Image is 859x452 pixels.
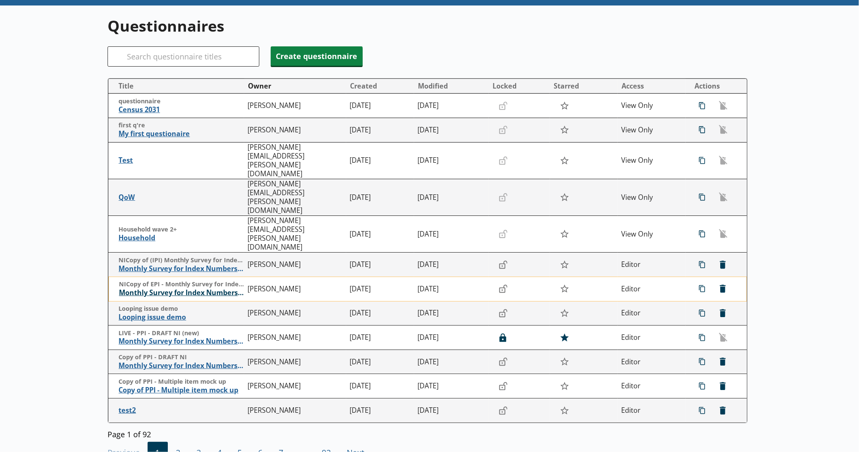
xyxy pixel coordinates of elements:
button: Created [347,79,414,93]
span: Census 2031 [118,105,244,114]
button: Lock [495,403,512,417]
td: [PERSON_NAME][EMAIL_ADDRESS][PERSON_NAME][DOMAIN_NAME] [244,216,346,253]
button: Lock [495,282,512,296]
button: Locked [489,79,549,93]
td: [DATE] [346,374,414,398]
td: [PERSON_NAME] [244,398,346,422]
td: [DATE] [414,179,489,215]
td: View Only [618,216,686,253]
span: Monthly Survey for Index Numbers of Export Prices - Price Quotation Return [119,288,244,297]
td: [PERSON_NAME] [244,374,346,398]
h1: Questionnaires [108,16,748,36]
td: View Only [618,179,686,215]
span: My first questionaire [118,129,244,138]
td: [PERSON_NAME] [244,277,346,301]
span: Monthly Survey for Index Numbers of Producer Prices - Price Quotation Return [118,337,244,346]
td: View Only [618,94,686,118]
button: Star [556,122,574,138]
button: Star [556,281,574,297]
td: Editor [618,350,686,374]
td: [DATE] [346,94,414,118]
button: Lock [495,379,512,393]
span: Copy of PPI - Multiple item mock up [118,386,244,395]
td: View Only [618,118,686,143]
span: Monthly Survey for Index Numbers of Import Prices - Price Quotation Return [118,264,244,273]
td: [DATE] [414,326,489,350]
button: Modified [415,79,488,93]
td: [DATE] [346,398,414,422]
td: [DATE] [346,142,414,179]
span: test2 [118,406,244,415]
span: NICopy of EPI - Monthly Survey for Index Numbers of Export Prices - Price Quotation Retur [119,280,244,288]
span: Household [118,234,244,242]
td: [DATE] [346,118,414,143]
td: [PERSON_NAME][EMAIL_ADDRESS][PERSON_NAME][DOMAIN_NAME] [244,179,346,215]
button: Access [618,79,685,93]
td: [DATE] [346,216,414,253]
td: [DATE] [346,277,414,301]
td: [DATE] [414,277,489,301]
span: Household wave 2+ [118,226,244,234]
td: [DATE] [414,350,489,374]
td: [PERSON_NAME] [244,94,346,118]
td: [DATE] [346,253,414,277]
td: [DATE] [414,118,489,143]
button: Star [556,329,574,345]
td: [DATE] [346,326,414,350]
td: View Only [618,142,686,179]
button: Lock [495,258,512,272]
td: [DATE] [414,374,489,398]
td: [DATE] [414,94,489,118]
span: NICopy of (IPI) Monthly Survey for Index Numbers of Import Prices - Price Quotation Return [118,256,244,264]
button: Title [112,79,244,93]
span: Test [118,156,244,165]
button: Star [556,153,574,169]
button: Star [556,402,574,418]
td: Editor [618,374,686,398]
td: [DATE] [414,253,489,277]
span: Looping issue demo [118,305,244,313]
td: [DATE] [346,179,414,215]
td: [PERSON_NAME] [244,326,346,350]
button: Lock [495,330,512,344]
span: Looping issue demo [118,313,244,322]
button: Star [556,257,574,273]
span: Monthly Survey for Index Numbers of Producer Prices - Price Quotation Return [118,361,244,370]
span: Copy of PPI - Multiple item mock up [118,378,244,386]
button: Star [556,189,574,205]
td: Editor [618,253,686,277]
span: Copy of PPI - DRAFT NI [118,353,244,361]
button: Create questionnaire [271,46,363,66]
td: Editor [618,398,686,422]
span: first q're [118,121,244,129]
button: Star [556,305,574,321]
td: Editor [618,301,686,326]
td: [DATE] [414,142,489,179]
span: questionnaire [118,97,244,105]
input: Search questionnaire titles [108,46,259,67]
button: Lock [495,355,512,369]
td: [PERSON_NAME] [244,253,346,277]
button: Owner [245,79,346,93]
div: Page 1 of 92 [108,427,748,439]
td: [DATE] [346,350,414,374]
td: Editor [618,277,686,301]
td: [DATE] [346,301,414,326]
td: [PERSON_NAME][EMAIL_ADDRESS][PERSON_NAME][DOMAIN_NAME] [244,142,346,179]
button: Star [556,98,574,114]
td: [PERSON_NAME] [244,118,346,143]
button: Star [556,226,574,242]
button: Star [556,378,574,394]
td: [DATE] [414,301,489,326]
td: Editor [618,326,686,350]
th: Actions [686,79,747,94]
td: [DATE] [414,398,489,422]
button: Star [556,354,574,370]
td: [DATE] [414,216,489,253]
span: LIVE - PPI - DRAFT NI (new) [118,329,244,337]
td: [PERSON_NAME] [244,301,346,326]
button: Starred [550,79,617,93]
button: Lock [495,306,512,320]
span: QoW [118,193,244,202]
